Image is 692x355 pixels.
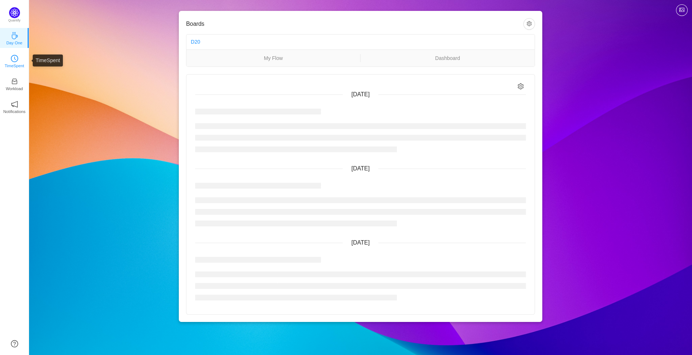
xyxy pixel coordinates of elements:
p: Day One [6,40,22,46]
a: icon: clock-circleTimeSpent [11,57,18,64]
a: My Flow [186,54,360,62]
button: icon: setting [523,18,535,30]
a: icon: inboxWorkload [11,80,18,87]
h3: Boards [186,20,523,28]
a: icon: question-circle [11,340,18,347]
a: icon: notificationNotifications [11,103,18,110]
i: icon: setting [518,83,524,89]
i: icon: notification [11,101,18,108]
span: [DATE] [351,91,370,97]
p: Quantify [8,18,21,23]
a: Dashboard [361,54,535,62]
i: icon: inbox [11,78,18,85]
a: D20 [191,39,200,45]
img: Quantify [9,7,20,18]
p: Workload [6,85,23,92]
span: [DATE] [351,239,370,246]
a: icon: coffeeDay One [11,34,18,41]
span: [DATE] [351,165,370,172]
i: icon: clock-circle [11,55,18,62]
button: icon: picture [676,4,688,16]
p: Notifications [3,108,25,115]
p: TimeSpent [5,62,24,69]
i: icon: coffee [11,32,18,39]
